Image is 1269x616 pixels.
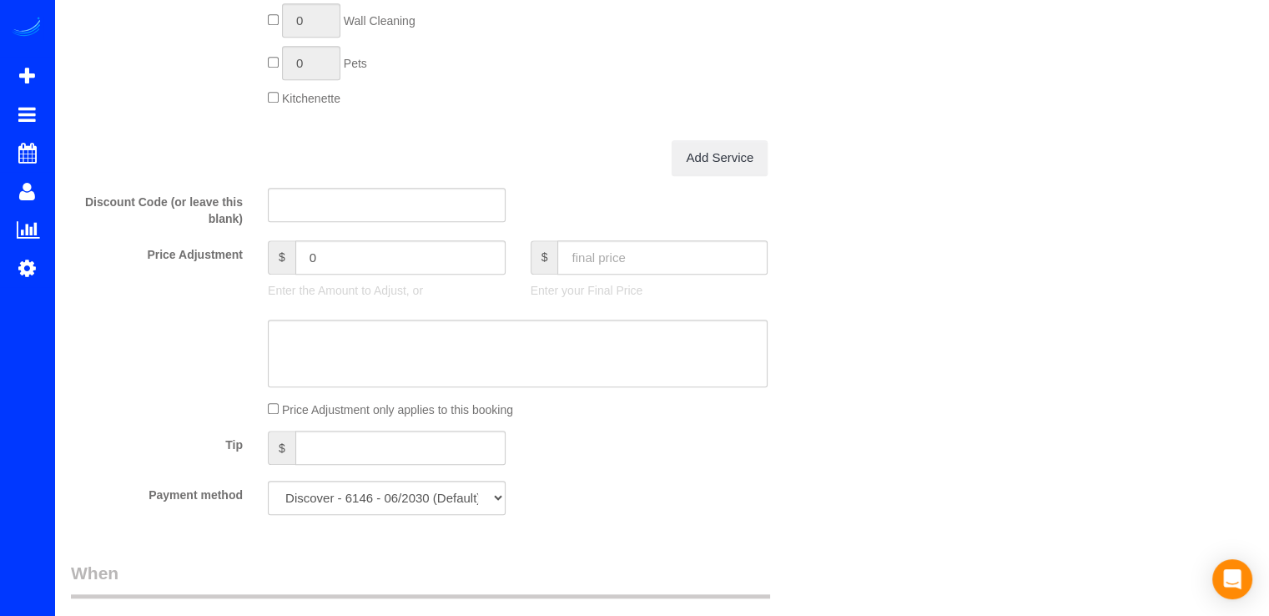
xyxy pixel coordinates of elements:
input: final price [557,240,768,275]
img: Automaid Logo [10,17,43,40]
p: Enter your Final Price [531,282,768,299]
label: Price Adjustment [58,240,255,263]
div: Open Intercom Messenger [1212,559,1252,599]
span: $ [268,240,295,275]
span: Price Adjustment only applies to this booking [282,403,513,417]
label: Payment method [58,481,255,503]
label: Discount Code (or leave this blank) [58,188,255,227]
label: Tip [58,431,255,453]
p: Enter the Amount to Adjust, or [268,282,506,299]
legend: When [71,561,770,598]
span: Wall Cleaning [344,14,415,28]
span: Kitchenette [282,92,340,105]
span: Pets [344,57,367,70]
span: $ [531,240,558,275]
a: Add Service [672,140,768,175]
span: $ [268,431,295,465]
